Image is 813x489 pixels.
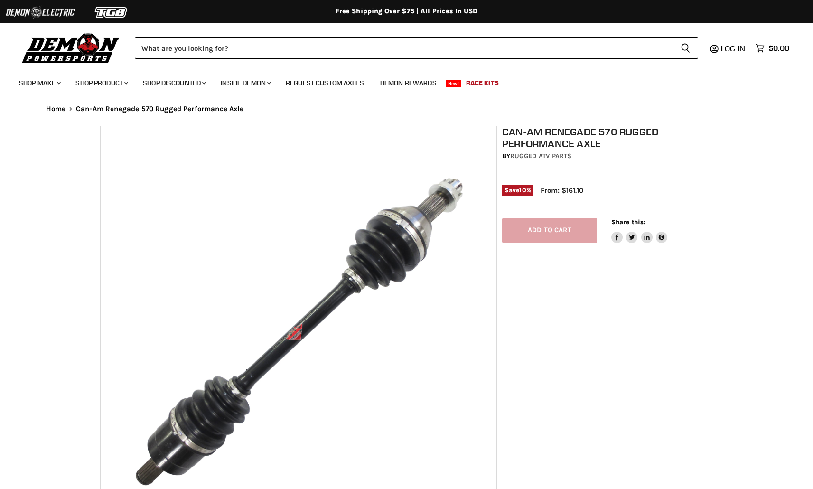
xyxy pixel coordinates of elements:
a: Log in [717,44,751,53]
img: TGB Logo 2 [76,3,147,21]
img: Demon Powersports [19,31,123,65]
div: Free Shipping Over $75 | All Prices In USD [27,7,786,16]
h1: Can-Am Renegade 570 Rugged Performance Axle [502,126,719,150]
button: Search [673,37,698,59]
a: Request Custom Axles [279,73,371,93]
a: Rugged ATV Parts [510,152,571,160]
a: $0.00 [751,41,794,55]
input: Search [135,37,673,59]
form: Product [135,37,698,59]
nav: Breadcrumbs [27,105,786,113]
span: Can-Am Renegade 570 Rugged Performance Axle [76,105,243,113]
a: Demon Rewards [373,73,444,93]
div: by [502,151,719,161]
span: 10 [519,187,526,194]
span: Save % [502,185,533,196]
a: Shop Product [68,73,134,93]
a: Shop Discounted [136,73,212,93]
a: Shop Make [12,73,66,93]
span: New! [446,80,462,87]
a: Race Kits [459,73,506,93]
aside: Share this: [611,218,668,243]
ul: Main menu [12,69,787,93]
span: Share this: [611,218,645,226]
img: Demon Electric Logo 2 [5,3,76,21]
a: Inside Demon [214,73,277,93]
a: Home [46,105,66,113]
span: $0.00 [768,44,789,53]
span: Log in [721,44,745,53]
span: From: $161.10 [541,186,583,195]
